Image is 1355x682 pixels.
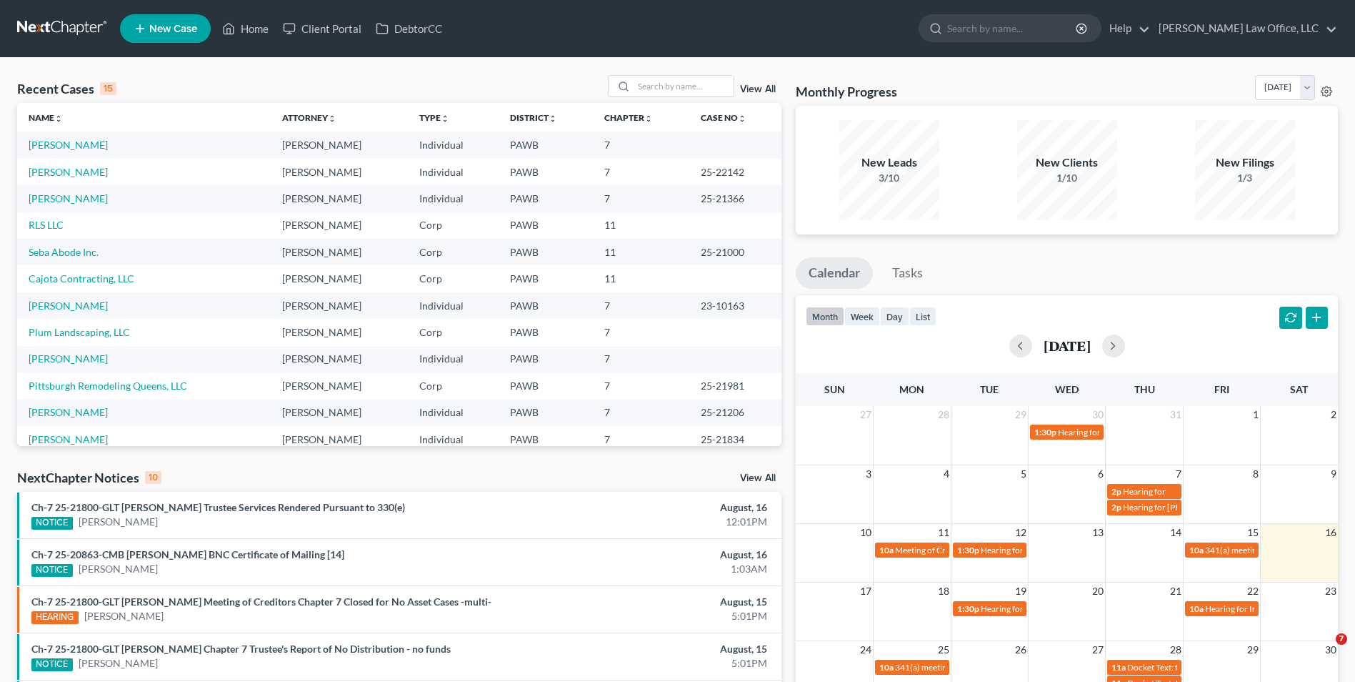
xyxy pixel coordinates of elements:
td: [PERSON_NAME] [271,346,409,372]
span: 24 [859,641,873,658]
a: Typeunfold_more [419,112,449,123]
td: Corp [408,239,499,265]
a: [PERSON_NAME] [29,300,108,312]
td: Individual [408,159,499,185]
button: list [909,307,936,326]
span: 8 [1251,465,1260,483]
td: 7 [593,400,689,426]
a: View All [740,473,776,483]
td: 11 [593,265,689,292]
div: 1:03AM [531,562,767,576]
span: Hearing for [PERSON_NAME] [1123,502,1234,513]
td: PAWB [499,400,593,426]
td: PAWB [499,265,593,292]
span: 28 [1169,641,1183,658]
td: [PERSON_NAME] [271,132,409,158]
a: Nameunfold_more [29,112,63,123]
span: 21 [1169,583,1183,600]
span: 30 [1091,406,1105,423]
td: Individual [408,400,499,426]
h2: [DATE] [1044,338,1091,353]
div: New Clients [1017,154,1117,171]
span: Tue [980,383,999,395]
div: New Leads [839,154,939,171]
span: 2p [1111,502,1121,513]
td: Individual [408,346,499,372]
span: 27 [1091,641,1105,658]
a: [PERSON_NAME] [29,406,108,418]
span: 29 [1246,641,1260,658]
td: 23-10163 [689,292,781,319]
span: Hearing for [PERSON_NAME] Chemical Company [1058,427,1244,438]
span: 14 [1169,524,1183,541]
div: August, 15 [531,642,767,656]
i: unfold_more [738,114,746,123]
button: month [806,307,844,326]
span: 7 [1336,633,1347,645]
a: [PERSON_NAME] [29,352,108,365]
a: Help [1102,16,1150,41]
span: 1 [1251,406,1260,423]
td: Corp [408,372,499,399]
a: Ch-7 25-21800-GLT [PERSON_NAME] Meeting of Creditors Chapter 7 Closed for No Asset Cases -multi- [31,595,491,608]
span: 10a [1189,545,1204,555]
div: 5:01PM [531,656,767,671]
span: Hearing for [PERSON_NAME] Home Stores, Inc. [981,603,1159,614]
span: 13 [1091,524,1105,541]
td: [PERSON_NAME] [271,372,409,399]
span: 5 [1019,465,1028,483]
span: 22 [1246,583,1260,600]
span: 6 [1096,465,1105,483]
td: Corp [408,212,499,239]
div: 1/3 [1195,171,1295,185]
a: [PERSON_NAME] [79,515,158,529]
a: Districtunfold_more [510,112,557,123]
span: 10a [879,545,894,555]
div: 10 [145,471,161,484]
td: 25-21981 [689,372,781,399]
td: PAWB [499,159,593,185]
td: [PERSON_NAME] [271,319,409,345]
a: [PERSON_NAME] [29,166,108,178]
h3: Monthly Progress [796,83,897,100]
span: 1:30p [957,545,979,555]
span: Hearing for [1123,486,1166,497]
td: [PERSON_NAME] [271,239,409,265]
div: 5:01PM [531,609,767,623]
span: 25 [936,641,951,658]
span: 3 [864,465,873,483]
span: 18 [936,583,951,600]
td: 25-21000 [689,239,781,265]
div: 15 [100,82,116,95]
span: 2p [1111,486,1121,497]
span: Sun [824,383,845,395]
a: Attorneyunfold_more [282,112,336,123]
a: Case Nounfold_more [701,112,746,123]
span: 15 [1246,524,1260,541]
span: 7 [1174,465,1183,483]
span: 20 [1091,583,1105,600]
td: Corp [408,265,499,292]
div: NOTICE [31,517,73,530]
i: unfold_more [644,114,653,123]
div: NOTICE [31,658,73,671]
span: 341(a) meeting for [PERSON_NAME] [895,662,1033,673]
i: unfold_more [328,114,336,123]
div: NOTICE [31,564,73,577]
td: 7 [593,292,689,319]
span: Docket Text: for [1127,662,1186,673]
td: [PERSON_NAME] [271,292,409,319]
a: [PERSON_NAME] [29,139,108,151]
td: Individual [408,426,499,453]
span: 31 [1169,406,1183,423]
input: Search by name... [947,15,1078,41]
td: 7 [593,346,689,372]
span: 27 [859,406,873,423]
td: [PERSON_NAME] [271,159,409,185]
a: [PERSON_NAME] [84,609,164,623]
span: 26 [1014,641,1028,658]
td: [PERSON_NAME] [271,426,409,453]
td: 7 [593,132,689,158]
a: Home [215,16,276,41]
span: 2 [1329,406,1338,423]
